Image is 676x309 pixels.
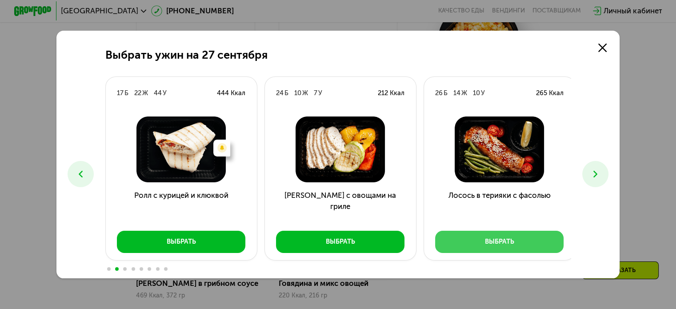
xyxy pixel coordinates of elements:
div: 7 [314,88,317,98]
div: 17 [117,88,124,98]
div: 14 [453,88,460,98]
div: 212 Ккал [378,88,404,98]
div: 10 [473,88,480,98]
div: 265 Ккал [536,88,564,98]
div: 24 [276,88,284,98]
h3: Ролл с курицей и клюквой [106,190,257,224]
div: Выбрать [485,237,514,246]
div: Б [444,88,448,98]
div: 22 [134,88,141,98]
img: Ролл с курицей и клюквой [113,116,249,182]
div: Выбрать [167,237,196,246]
div: 26 [435,88,443,98]
div: У [481,88,485,98]
div: У [318,88,322,98]
button: Выбрать [435,231,564,253]
div: 444 Ккал [217,88,245,98]
button: Выбрать [117,231,245,253]
div: Ж [461,88,467,98]
div: Ж [302,88,308,98]
h3: [PERSON_NAME] с овощами на гриле [265,190,416,224]
h3: Лосось в терияки с фасолью [424,190,575,224]
div: Б [284,88,288,98]
img: Курица с овощами на гриле [272,116,408,182]
h2: Выбрать ужин на 27 сентября [105,48,268,62]
img: Лосось в терияки с фасолью [431,116,567,182]
div: Б [124,88,128,98]
div: Выбрать [326,237,355,246]
div: У [163,88,167,98]
div: Ж [142,88,148,98]
div: 10 [294,88,301,98]
div: 44 [154,88,162,98]
button: Выбрать [276,231,404,253]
